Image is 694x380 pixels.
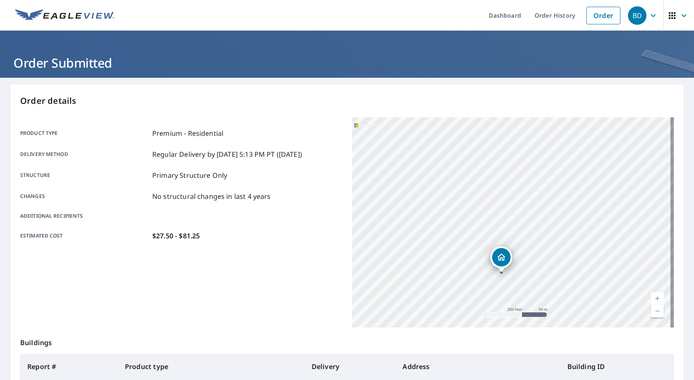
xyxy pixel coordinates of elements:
[20,231,149,241] p: Estimated cost
[152,128,223,138] p: Premium - Residential
[20,149,149,159] p: Delivery method
[15,9,114,22] img: EV Logo
[20,128,149,138] p: Product type
[20,170,149,180] p: Structure
[20,191,149,201] p: Changes
[21,355,118,378] th: Report #
[152,149,302,159] p: Regular Delivery by [DATE] 5:13 PM PT ([DATE])
[20,212,149,220] p: Additional recipients
[152,170,227,180] p: Primary Structure Only
[20,327,674,354] p: Buildings
[305,355,396,378] th: Delivery
[490,246,512,272] div: Dropped pin, building 1, Residential property, 410 6th St S Winsted, MN 55395
[561,355,673,378] th: Building ID
[118,355,305,378] th: Product type
[10,54,684,71] h1: Order Submitted
[152,231,200,241] p: $27.50 - $81.25
[651,305,664,317] a: Current Level 17, Zoom Out
[628,6,646,25] div: BD
[20,95,674,107] p: Order details
[586,7,620,24] a: Order
[651,292,664,305] a: Current Level 17, Zoom In
[396,355,560,378] th: Address
[152,191,271,201] p: No structural changes in last 4 years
